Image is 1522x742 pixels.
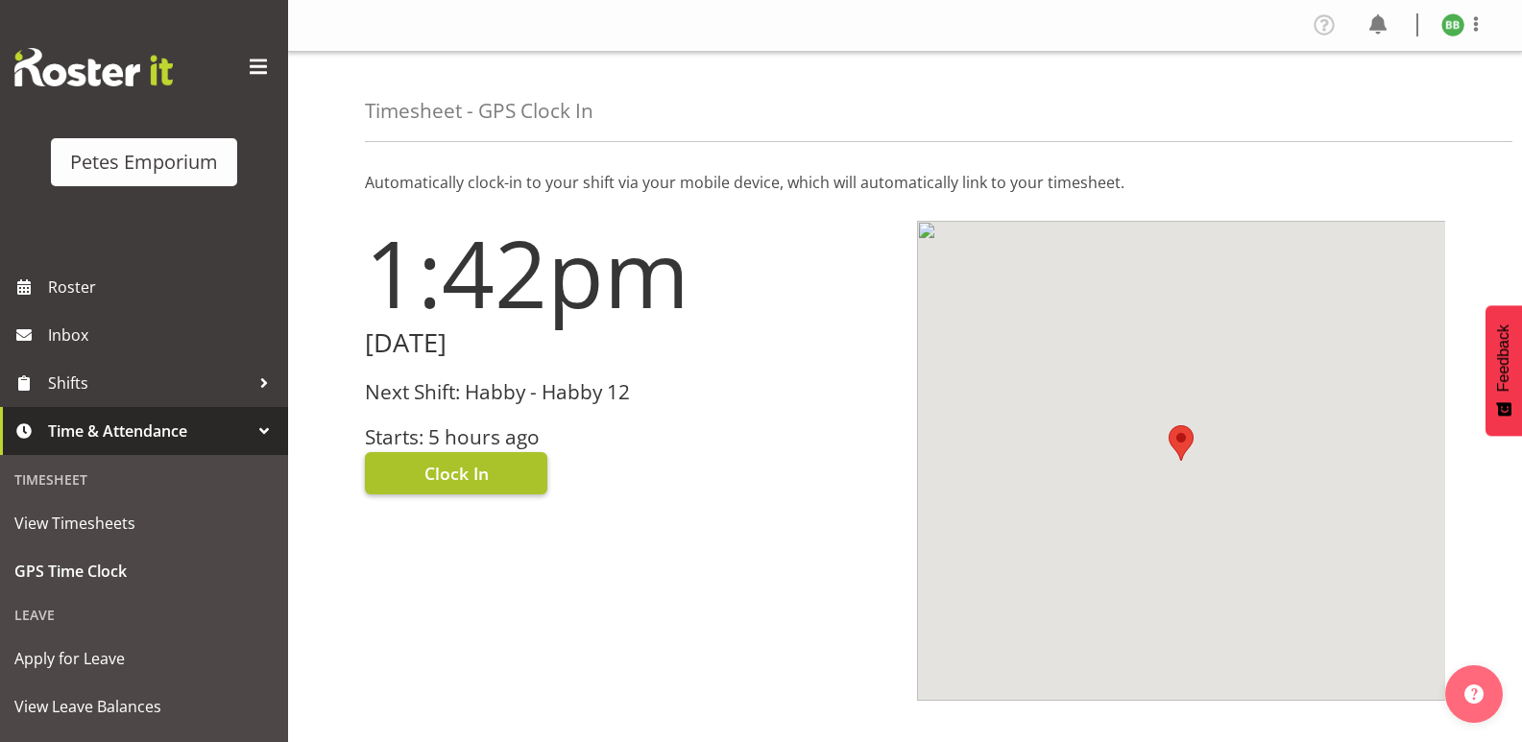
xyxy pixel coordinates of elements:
[365,426,894,448] h3: Starts: 5 hours ago
[1495,324,1512,392] span: Feedback
[1486,305,1522,436] button: Feedback - Show survey
[5,634,283,682] a: Apply for Leave
[365,328,894,358] h2: [DATE]
[1464,684,1484,704] img: help-xxl-2.png
[365,171,1445,194] p: Automatically clock-in to your shift via your mobile device, which will automatically link to you...
[365,221,894,324] h1: 1:42pm
[48,321,278,349] span: Inbox
[365,452,547,494] button: Clock In
[1441,13,1464,36] img: beena-bist9974.jpg
[5,595,283,634] div: Leave
[5,499,283,547] a: View Timesheets
[5,682,283,730] a: View Leave Balances
[48,417,250,445] span: Time & Attendance
[5,547,283,595] a: GPS Time Clock
[424,461,489,486] span: Clock In
[14,644,274,673] span: Apply for Leave
[48,273,278,301] span: Roster
[14,48,173,86] img: Rosterit website logo
[70,148,218,177] div: Petes Emporium
[48,369,250,397] span: Shifts
[365,100,593,122] h4: Timesheet - GPS Clock In
[14,692,274,721] span: View Leave Balances
[5,460,283,499] div: Timesheet
[14,509,274,538] span: View Timesheets
[14,557,274,586] span: GPS Time Clock
[365,381,894,403] h3: Next Shift: Habby - Habby 12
